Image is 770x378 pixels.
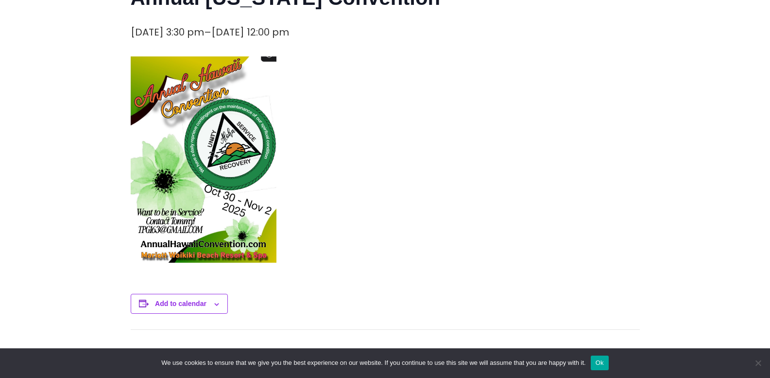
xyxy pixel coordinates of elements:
span: [DATE] 12:00 pm [211,25,289,39]
div: – [131,24,289,41]
button: View links to add events to your calendar [155,300,206,307]
span: [DATE] 3:30 pm [131,25,204,39]
button: Ok [591,356,609,370]
span: No [753,358,763,368]
span: We use cookies to ensure that we give you the best experience on our website. If you continue to ... [161,358,585,368]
